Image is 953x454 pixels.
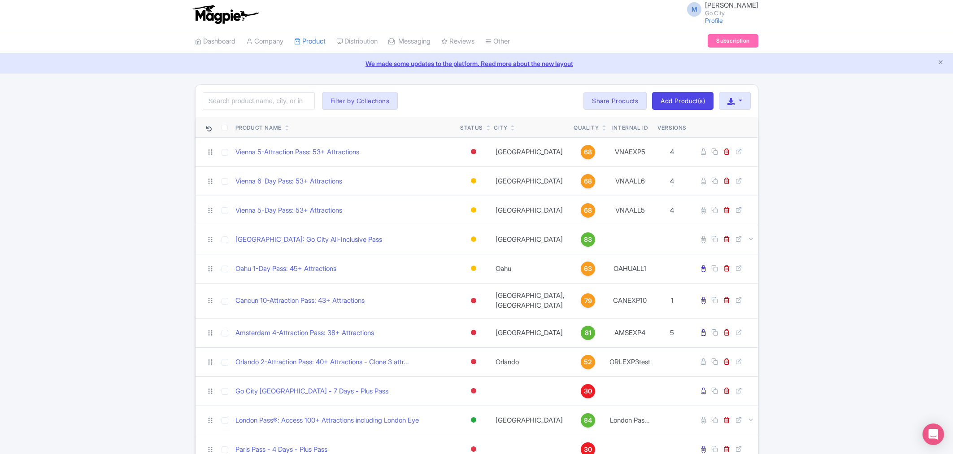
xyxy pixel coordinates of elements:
[490,318,570,347] td: [GEOGRAPHIC_DATA]
[490,283,570,318] td: [GEOGRAPHIC_DATA], [GEOGRAPHIC_DATA]
[490,225,570,254] td: [GEOGRAPHIC_DATA]
[294,29,326,54] a: Product
[235,176,342,187] a: Vienna 6-Day Pass: 53+ Attractions
[584,235,592,244] span: 83
[606,166,654,196] td: VNAALL6
[705,10,758,16] small: Go City
[606,318,654,347] td: AMSEXP4
[490,137,570,166] td: [GEOGRAPHIC_DATA]
[574,232,602,247] a: 83
[469,326,478,339] div: Inactive
[469,355,478,368] div: Inactive
[606,137,654,166] td: VNAEXP5
[654,117,690,138] th: Versions
[388,29,431,54] a: Messaging
[5,59,948,68] a: We made some updates to the platform. Read more about the new layout
[652,92,714,110] a: Add Product(s)
[235,235,382,245] a: [GEOGRAPHIC_DATA]: Go City All-Inclusive Pass
[574,355,602,369] a: 52
[606,196,654,225] td: VNAALL5
[235,147,359,157] a: Vienna 5-Attraction Pass: 53+ Attractions
[485,29,510,54] a: Other
[460,124,483,132] div: Status
[235,415,419,426] a: London Pass®: Access 100+ Attractions including London Eye
[574,203,602,218] a: 68
[670,148,674,156] span: 4
[670,328,674,337] span: 5
[494,124,507,132] div: City
[671,296,674,305] span: 1
[584,264,592,274] span: 63
[606,117,654,138] th: Internal ID
[336,29,378,54] a: Distribution
[923,423,944,445] div: Open Intercom Messenger
[705,1,758,9] span: [PERSON_NAME]
[203,92,315,109] input: Search product name, city, or interal id
[585,328,592,338] span: 81
[574,124,599,132] div: Quality
[682,2,758,16] a: M [PERSON_NAME] Go City
[606,347,654,376] td: ORLEXP3test
[469,262,478,275] div: Building
[606,254,654,283] td: OAHUALL1
[235,328,374,338] a: Amsterdam 4-Attraction Pass: 38+ Attractions
[490,196,570,225] td: [GEOGRAPHIC_DATA]
[574,326,602,340] a: 81
[584,415,592,425] span: 84
[584,205,592,215] span: 68
[469,233,478,246] div: Building
[574,145,602,159] a: 68
[670,177,674,185] span: 4
[235,386,388,397] a: Go City [GEOGRAPHIC_DATA] - 7 Days - Plus Pass
[584,147,592,157] span: 68
[195,29,235,54] a: Dashboard
[937,58,944,68] button: Close announcement
[574,413,602,428] a: 84
[584,386,592,396] span: 30
[469,414,478,427] div: Active
[191,4,260,24] img: logo-ab69f6fb50320c5b225c76a69d11143b.png
[606,283,654,318] td: CANEXP10
[469,384,478,397] div: Inactive
[322,92,398,110] button: Filter by Collections
[705,17,723,24] a: Profile
[584,176,592,186] span: 68
[469,145,478,158] div: Inactive
[574,262,602,276] a: 63
[490,347,570,376] td: Orlando
[235,205,342,216] a: Vienna 5-Day Pass: 53+ Attractions
[235,124,282,132] div: Product Name
[583,92,647,110] a: Share Products
[687,2,701,17] span: M
[235,357,409,367] a: Orlando 2-Attraction Pass: 40+ Attractions - Clone 3 attr...
[235,296,365,306] a: Cancun 10-Attraction Pass: 43+ Attractions
[708,34,758,48] a: Subscription
[469,294,478,307] div: Inactive
[490,166,570,196] td: [GEOGRAPHIC_DATA]
[441,29,474,54] a: Reviews
[469,175,478,188] div: Building
[670,206,674,214] span: 4
[606,406,654,435] td: London Pas...
[490,406,570,435] td: [GEOGRAPHIC_DATA]
[584,357,592,367] span: 52
[574,384,602,398] a: 30
[469,204,478,217] div: Building
[574,174,602,188] a: 68
[235,264,336,274] a: Oahu 1-Day Pass: 45+ Attractions
[584,296,592,306] span: 79
[574,293,602,308] a: 79
[490,254,570,283] td: Oahu
[246,29,283,54] a: Company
